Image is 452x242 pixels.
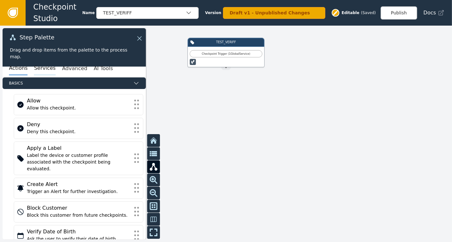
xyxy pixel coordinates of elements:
span: Version [205,10,221,16]
button: TEST_VERIFF [96,7,199,19]
span: Docs [424,9,436,17]
button: Services [34,62,55,75]
div: Allow [27,97,130,105]
div: Deny this checkpoint. [27,128,130,135]
span: Checkpoint Studio [33,1,82,24]
div: Deny [27,121,130,128]
div: TEST_VERIFF [103,10,186,16]
div: Drag and drop items from the palette to the process map. [10,47,139,60]
div: ( Saved ) [361,10,376,16]
div: Create Alert [27,181,130,188]
div: Apply a Label [27,144,130,152]
button: Advanced [62,62,87,75]
div: Block this customer from future checkpoints. [27,212,130,219]
div: Checkpoint Trigger ( 1 Global Service ) [192,52,260,56]
button: Actions [9,62,28,75]
button: Publish [381,6,417,20]
div: Block Customer [27,204,130,212]
div: Label the device or customer profile associated with the checkpoint being evaluated. [27,152,130,172]
div: Allow this checkpoint. [27,105,130,111]
div: Verify Date of Birth [27,228,130,236]
div: TEST_VERIFF [196,40,256,44]
a: Docs [424,9,444,17]
span: Name [82,10,95,16]
button: AI Tools [94,62,113,75]
span: Basics [9,80,131,86]
span: Step Palette [20,35,54,40]
div: Trigger an Alert for further investigation. [27,188,130,195]
div: Draft v1 - Unpublished Changes [230,10,312,16]
button: Draft v1 - Unpublished Changes [223,7,325,19]
span: Editable [342,10,360,16]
